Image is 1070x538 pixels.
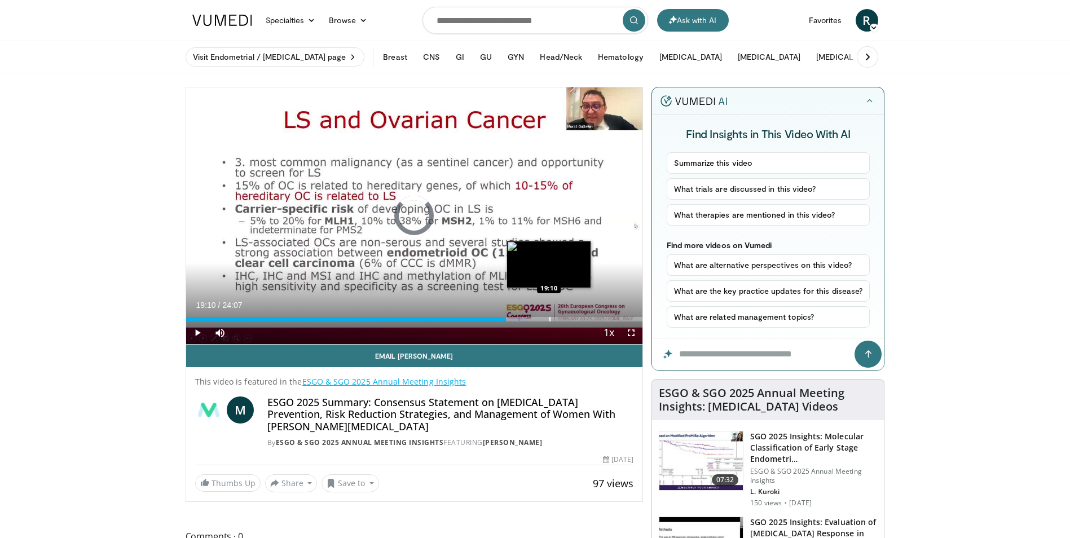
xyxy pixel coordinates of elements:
p: This video is featured in the [195,376,634,387]
img: image.jpeg [507,241,591,288]
div: · [784,499,787,508]
span: 24:07 [222,301,242,310]
div: [DATE] [603,455,633,465]
p: ESGO & SGO 2025 Annual Meeting Insights [750,467,877,485]
span: 97 views [593,477,633,490]
button: Head/Neck [533,46,589,68]
img: vumedi-ai-logo.v2.svg [661,95,727,107]
button: GYN [501,46,531,68]
button: Mute [209,321,231,344]
p: 150 views [750,499,782,508]
h4: ESGO & SGO 2025 Annual Meeting Insights: [MEDICAL_DATA] Videos [659,386,877,413]
button: Save to [322,474,379,492]
button: Playback Rate [597,321,620,344]
a: [PERSON_NAME] [483,438,543,447]
a: Thumbs Up [195,474,261,492]
a: ESGO & SGO 2025 Annual Meeting Insights [276,438,444,447]
img: 0e03db1e-6684-4364-84a8-e13cea473b21.150x105_q85_crop-smart_upscale.jpg [659,431,743,490]
button: Summarize this video [667,152,870,174]
button: Ask with AI [657,9,729,32]
h4: ESGO 2025 Summary: Consensus Statement on [MEDICAL_DATA] Prevention, Risk Reduction Strategies, a... [267,396,634,433]
h4: Find Insights in This Video With AI [667,126,870,141]
div: By FEATURING [267,438,634,448]
button: Fullscreen [620,321,642,344]
img: ESGO & SGO 2025 Annual Meeting Insights [195,396,222,424]
button: [MEDICAL_DATA] [731,46,807,68]
p: [DATE] [789,499,812,508]
a: 07:32 SGO 2025 Insights: Molecular Classification of Early Stage Endometri… ESGO & SGO 2025 Annua... [659,431,877,508]
a: Browse [322,9,374,32]
button: Breast [376,46,413,68]
p: Find more videos on Vumedi [667,240,870,250]
button: Hematology [591,46,650,68]
button: What therapies are mentioned in this video? [667,204,870,226]
button: What are alternative perspectives on this video? [667,254,870,276]
a: M [227,396,254,424]
button: CNS [416,46,447,68]
a: Specialties [259,9,323,32]
span: / [218,301,221,310]
a: Visit Endometrial / [MEDICAL_DATA] page [186,47,365,67]
input: Question for the AI [652,338,884,370]
button: Share [265,474,318,492]
button: GU [473,46,499,68]
button: [MEDICAL_DATA] [653,46,729,68]
p: L. Kuroki [750,487,877,496]
a: R [856,9,878,32]
video-js: Video Player [186,87,643,345]
button: What are the key practice updates for this disease? [667,280,870,302]
button: GI [449,46,471,68]
button: What are related management topics? [667,306,870,328]
input: Search topics, interventions [422,7,648,34]
span: 07:32 [712,474,739,486]
a: ESGO & SGO 2025 Annual Meeting Insights [302,376,466,387]
button: Play [186,321,209,344]
button: What trials are discussed in this video? [667,178,870,200]
img: VuMedi Logo [192,15,252,26]
div: Progress Bar [186,317,643,321]
a: Email [PERSON_NAME] [186,345,643,367]
a: Favorites [802,9,849,32]
span: 19:10 [196,301,216,310]
button: [MEDICAL_DATA] [809,46,886,68]
h3: SGO 2025 Insights: Molecular Classification of Early Stage Endometri… [750,431,877,465]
